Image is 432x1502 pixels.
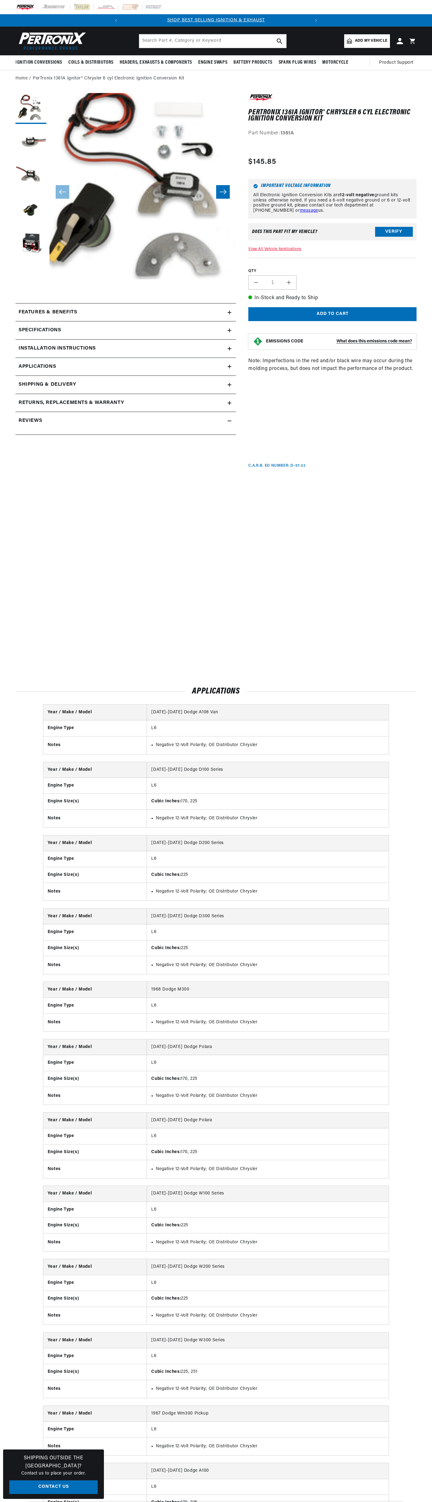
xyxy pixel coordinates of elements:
[9,1470,98,1477] p: Contact us to place your order.
[147,982,389,998] td: 1968 Dodge M300
[15,59,62,66] span: Ignition Conversions
[43,1160,147,1178] th: Notes
[276,55,319,70] summary: Spark Plug Wires
[344,34,390,48] a: Add my vehicle
[151,1369,181,1374] strong: Cubic Inches:
[43,1087,147,1105] th: Notes
[156,1239,384,1246] li: Negative 12-Volt Polarity; OE Distributor Chrysler
[147,924,389,940] td: L6
[319,55,351,70] summary: Motorcycle
[43,705,147,720] th: Year / Make / Model
[147,1406,389,1422] td: 1967 Dodge Wm300 Pickup
[379,55,417,70] summary: Product Support
[266,339,303,344] strong: EMISSIONS CODE
[43,956,147,974] th: Notes
[340,193,374,197] strong: 12-volt negative
[195,55,230,70] summary: Engine Swaps
[147,778,389,794] td: L6
[147,1186,389,1202] td: [DATE]-[DATE] Dodge W100 Series
[156,1166,384,1173] li: Negative 12-Volt Polarity; OE Distributor Chrysler
[151,872,181,877] strong: Cubic Inches:
[15,75,28,82] a: Home
[117,55,195,70] summary: Headers, Exhausts & Components
[147,762,389,778] td: [DATE]-[DATE] Dodge D100 Series
[43,794,147,809] th: Engine Size(s)
[9,1454,98,1470] h3: Shipping Outside the [GEOGRAPHIC_DATA]?
[147,1275,389,1291] td: L6
[43,1307,147,1325] th: Notes
[43,1259,147,1275] th: Year / Make / Model
[19,381,76,389] h2: Shipping & Delivery
[198,59,227,66] span: Engine Swaps
[43,1348,147,1364] th: Engine Type
[248,269,417,274] label: QTY
[147,1113,389,1128] td: [DATE]-[DATE] Dodge Polara
[15,30,87,52] img: Pertronix
[15,195,46,226] button: Load image 4 in gallery view
[151,1296,181,1301] strong: Cubic Inches:
[151,946,181,950] strong: Cubic Inches:
[147,794,389,809] td: 170, 225
[253,184,412,189] h6: Important Voltage Information
[216,185,230,199] button: Slide right
[147,835,389,851] td: [DATE]-[DATE] Dodge D200 Series
[280,131,294,136] strong: 1361A
[43,778,147,794] th: Engine Type
[15,412,236,430] summary: Reviews
[147,705,389,720] td: [DATE]-[DATE] Dodge A108 Van
[120,59,192,66] span: Headers, Exhausts & Components
[43,1186,147,1202] th: Year / Make / Model
[248,156,276,168] span: $145.85
[15,93,236,291] media-gallery: Gallery Viewer
[43,867,147,883] th: Engine Size(s)
[147,1071,389,1087] td: 170, 225
[151,799,181,804] strong: Cubic Inches:
[43,835,147,851] th: Year / Make / Model
[43,1144,147,1160] th: Engine Size(s)
[248,463,306,469] p: C.A.R.B. EO Number: D-57-22
[68,59,113,66] span: Coils & Distributors
[147,1479,389,1495] td: L6
[273,34,286,48] button: search button
[248,247,301,251] a: View All Vehicle Applications
[15,303,236,321] summary: Features & Benefits
[43,762,147,778] th: Year / Make / Model
[43,1071,147,1087] th: Engine Size(s)
[167,18,265,23] a: SHOP BEST SELLING IGNITION & EXHAUST
[248,294,417,302] p: In-Stock and Ready to Ship
[43,982,147,998] th: Year / Make / Model
[43,1039,147,1055] th: Year / Make / Model
[43,1217,147,1233] th: Engine Size(s)
[43,1013,147,1031] th: Notes
[122,17,310,24] div: Announcement
[147,1463,389,1479] td: [DATE]-[DATE] Dodge A100
[375,227,413,237] button: Verify
[230,55,276,70] summary: Battery Products
[147,998,389,1013] td: L6
[15,75,417,82] nav: breadcrumbs
[147,851,389,867] td: L6
[43,736,147,754] th: Notes
[15,55,65,70] summary: Ignition Conversions
[110,14,122,27] button: Translation missing: en.sections.announcements.previous_announcement
[253,337,263,346] img: Emissions code
[19,345,96,353] h2: Installation instructions
[147,867,389,883] td: 225
[15,93,46,124] button: Load image 1 in gallery view
[156,1312,384,1319] li: Negative 12-Volt Polarity; OE Distributor Chrysler
[43,1291,147,1307] th: Engine Size(s)
[156,815,384,822] li: Negative 12-Volt Polarity; OE Distributor Chrysler
[43,720,147,736] th: Engine Type
[43,851,147,867] th: Engine Type
[19,363,56,371] span: Applications
[355,38,387,44] span: Add my vehicle
[43,924,147,940] th: Engine Type
[19,326,61,334] h2: Specifications
[147,1259,389,1275] td: [DATE]-[DATE] Dodge W200 Series
[43,998,147,1013] th: Engine Type
[253,193,412,214] p: All Electronic Ignition Conversion Kits are ground kits unless otherwise noted. If you need a 6-v...
[379,59,413,66] span: Product Support
[266,339,412,344] button: EMISSIONS CODEWhat does this emissions code mean?
[151,1223,181,1228] strong: Cubic Inches:
[43,1333,147,1348] th: Year / Make / Model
